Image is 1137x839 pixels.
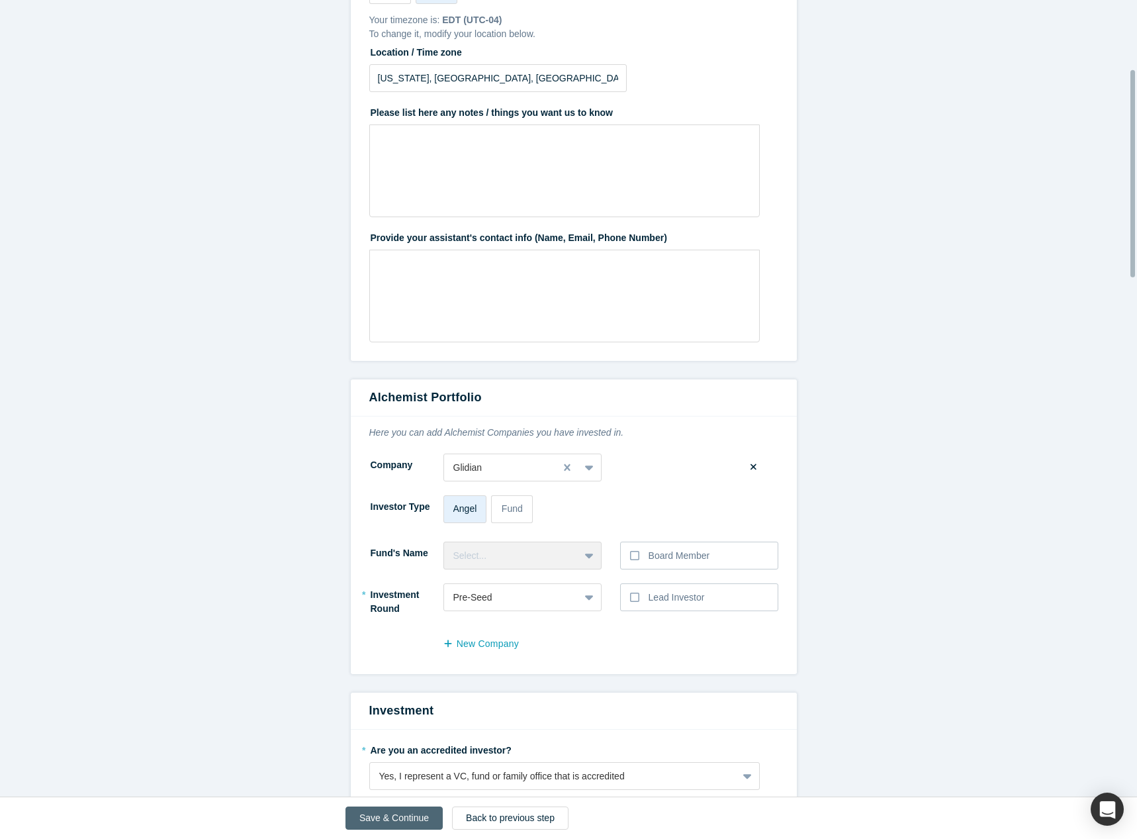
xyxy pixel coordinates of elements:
[379,129,751,151] div: rdw-editor
[369,101,778,120] label: Please list here any notes / things you want us to know
[379,254,751,276] div: rdw-editor
[369,495,443,523] label: Investor Type
[369,226,778,245] label: Provide your assistant's contact info (Name, Email, Phone Number)
[379,769,728,783] div: Yes, I represent a VC, fund or family office that is accredited
[442,15,502,25] b: EDT (UTC-04)
[369,64,627,92] input: Enter a location
[369,124,760,217] div: rdw-wrapper
[369,583,443,616] label: Investment Round
[452,807,568,830] button: Back to previous step
[443,632,533,656] button: New Company
[369,250,760,342] div: rdw-wrapper
[369,454,443,477] label: Company
[453,503,477,514] span: Angel
[369,702,778,720] h3: Investment
[502,503,523,514] span: Fund
[369,13,778,41] div: Your timezone is: To change it, modify your location below.
[369,426,778,440] p: Here you can add Alchemist Companies you have invested in.
[369,41,778,60] label: Location / Time zone
[649,549,710,563] div: Board Member
[369,389,778,407] h3: Alchemist Portfolio
[345,807,443,830] button: Save & Continue
[649,591,705,605] div: Lead Investor
[369,739,778,758] label: Are you an accredited investor?
[369,542,443,565] label: Fund's Name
